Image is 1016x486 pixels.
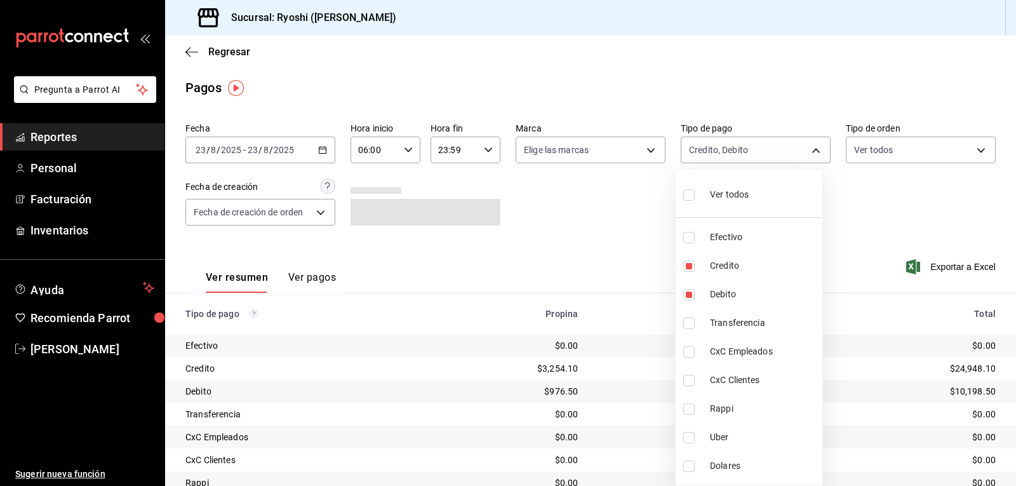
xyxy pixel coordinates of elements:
[710,374,817,387] span: CxC Clientes
[710,188,749,201] span: Ver todos
[710,288,817,301] span: Debito
[710,402,817,415] span: Rappi
[710,316,817,330] span: Transferencia
[710,459,817,473] span: Dolares
[228,80,244,96] img: Tooltip marker
[710,259,817,273] span: Credito
[710,345,817,358] span: CxC Empleados
[710,231,817,244] span: Efectivo
[710,431,817,444] span: Uber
